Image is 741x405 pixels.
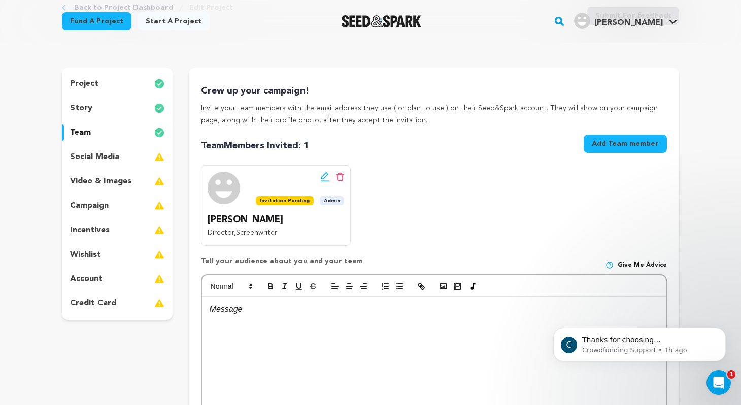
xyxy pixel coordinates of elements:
a: Start a project [138,12,210,30]
img: user.png [574,13,590,29]
img: warning-full.svg [154,273,164,285]
img: warning-full.svg [154,248,164,261]
img: check-circle-full.svg [154,78,164,90]
span: Members Invited [224,141,298,150]
p: [PERSON_NAME] [208,212,344,227]
p: video & images [70,175,131,188]
button: project [62,76,173,92]
img: warning-full.svg [154,151,164,163]
p: social media [70,151,119,163]
p: Team : 1 [201,139,309,153]
img: check-circle-full.svg [154,127,164,139]
p: wishlist [70,248,101,261]
span: Invitation Pending [256,196,314,205]
button: account [62,271,173,287]
span: Give me advice [618,261,667,269]
span: [PERSON_NAME] [594,19,663,27]
img: Seed&Spark Logo Dark Mode [342,15,421,27]
a: Seed&Spark Homepage [342,15,421,27]
button: wishlist [62,246,173,263]
button: video & images [62,173,173,190]
iframe: Intercom notifications message [538,306,741,378]
p: credit card [70,297,116,309]
button: team [62,124,173,141]
span: 1 [727,370,735,379]
a: Julien M.'s Profile [572,11,679,29]
span: Julien M.'s Profile [572,11,679,32]
img: check-circle-full.svg [154,102,164,114]
p: , [208,227,344,239]
img: help-circle.svg [605,261,614,269]
img: warning-full.svg [154,224,164,236]
p: team [70,127,91,139]
img: team picture [208,172,240,204]
span: Director [208,229,234,236]
p: account [70,273,103,285]
button: incentives [62,222,173,238]
iframe: Intercom live chat [706,370,731,395]
button: campaign [62,198,173,214]
img: warning-full.svg [154,297,164,309]
a: Fund a project [62,12,131,30]
button: social media [62,149,173,165]
p: story [70,102,92,114]
p: Crew up your campaign! [201,84,667,99]
img: warning-full.svg [154,175,164,188]
button: Add Team member [584,135,667,153]
span: Screenwriter [236,229,277,236]
p: project [70,78,98,90]
p: incentives [70,224,110,236]
button: credit card [62,295,173,311]
p: Tell your audience about you and your team [201,256,363,274]
p: campaign [70,200,109,212]
p: Invite your team members with the email address they use ( or plan to use ) on their Seed&Spark a... [201,103,667,127]
img: warning-full.svg [154,200,164,212]
div: Julien M.'s Profile [574,13,663,29]
button: story [62,100,173,116]
span: Admin [320,196,344,205]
